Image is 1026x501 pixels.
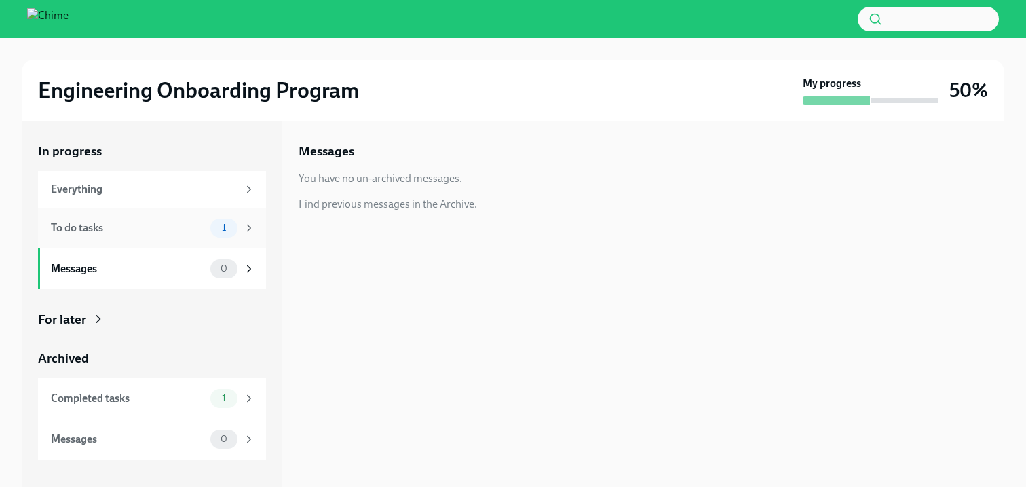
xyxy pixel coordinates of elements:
div: Messages [51,261,205,276]
strong: My progress [803,76,861,91]
div: For later [38,311,86,329]
h3: 50% [949,78,988,103]
h5: Messages [299,143,354,160]
div: To do tasks [51,221,205,236]
a: Messages0 [38,419,266,460]
div: Completed tasks [51,391,205,406]
a: To do tasks1 [38,208,266,248]
div: Messages [51,432,205,447]
div: You have no un-archived messages. [299,171,462,186]
a: Messages0 [38,248,266,289]
a: Archived [38,350,266,367]
a: Everything [38,171,266,208]
div: Find previous messages in the Archive. [299,197,477,212]
span: 1 [214,223,234,233]
img: Chime [27,8,69,30]
span: 1 [214,393,234,403]
a: In progress [38,143,266,160]
div: Everything [51,182,237,197]
a: For later [38,311,266,329]
span: 0 [212,263,235,274]
span: 0 [212,434,235,444]
h2: Engineering Onboarding Program [38,77,359,104]
a: Completed tasks1 [38,378,266,419]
